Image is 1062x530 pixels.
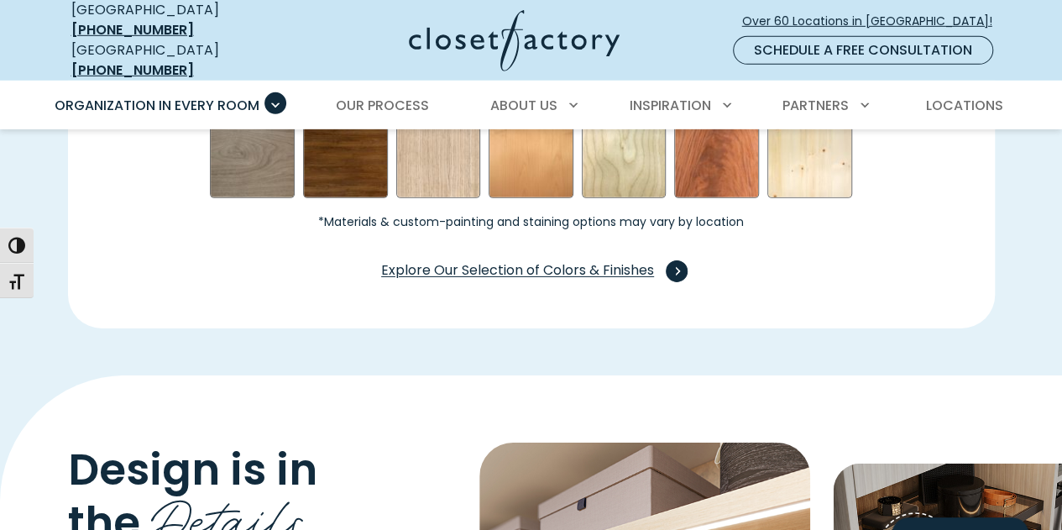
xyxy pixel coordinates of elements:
span: Locations [925,96,1002,115]
span: Explore Our Selection of Colors & Finishes [381,260,681,282]
img: Alder [489,114,573,199]
span: Design is in [68,440,317,501]
span: Partners [782,96,849,115]
a: [PHONE_NUMBER] [71,60,194,80]
a: Explore Our Selection of Colors & Finishes [380,255,682,288]
img: African Mahogany [674,114,759,199]
span: Over 60 Locations in [GEOGRAPHIC_DATA]! [742,13,1006,30]
img: Rift Cut Oak [396,114,481,199]
span: Our Process [336,96,429,115]
img: Walnut- Stained [303,114,388,199]
img: Walnut [210,114,295,199]
img: Maple [582,114,667,199]
span: Organization in Every Room [55,96,259,115]
nav: Primary Menu [43,82,1020,129]
a: [PHONE_NUMBER] [71,20,194,39]
span: About Us [490,96,557,115]
img: Pine Knotty [767,114,852,199]
div: [GEOGRAPHIC_DATA] [71,40,277,81]
img: Closet Factory Logo [409,10,620,71]
a: Over 60 Locations in [GEOGRAPHIC_DATA]! [741,7,1007,36]
small: *Materials & custom-painting and staining options may vary by location [200,216,863,228]
span: Inspiration [630,96,711,115]
a: Schedule a Free Consultation [733,36,993,65]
